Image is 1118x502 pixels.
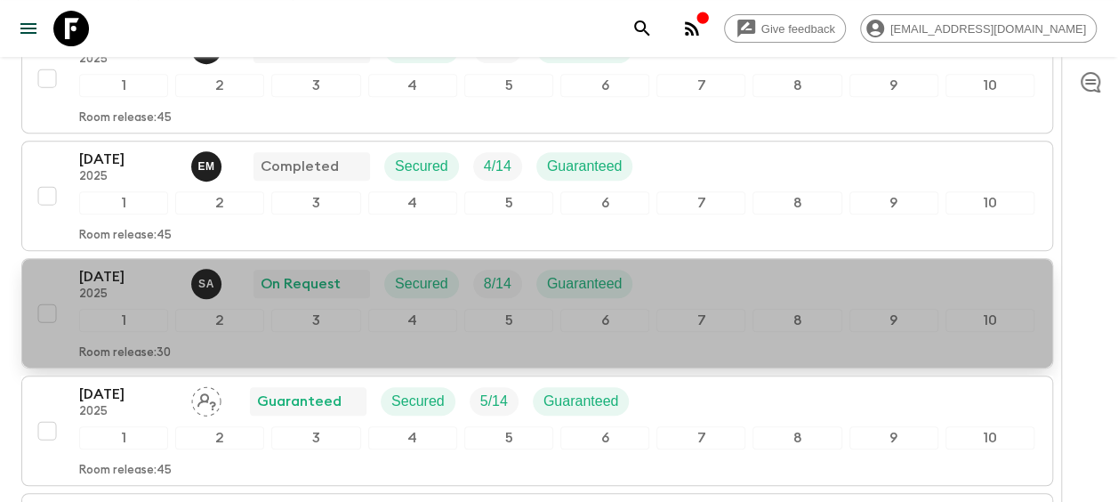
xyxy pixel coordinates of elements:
[79,170,177,184] p: 2025
[79,149,177,170] p: [DATE]
[752,309,841,332] div: 8
[257,391,342,412] p: Guaranteed
[849,191,938,215] div: 9
[395,156,448,177] p: Secured
[261,156,339,177] p: Completed
[484,156,511,177] p: 4 / 14
[175,309,264,332] div: 2
[391,391,445,412] p: Secured
[21,376,1053,486] button: [DATE]2025Assign pack leaderGuaranteedSecuredTrip FillGuaranteed12345678910Room release:45
[368,74,457,97] div: 4
[79,464,172,478] p: Room release: 45
[271,426,360,449] div: 3
[11,11,46,46] button: menu
[560,191,649,215] div: 6
[384,152,459,181] div: Secured
[21,23,1053,134] button: [DATE]2025Gerald JohnCompletedSecuredTrip FillGuaranteed12345678910Room release:45
[656,74,745,97] div: 7
[656,191,745,215] div: 7
[464,74,553,97] div: 5
[79,309,168,332] div: 1
[79,53,177,67] p: 2025
[473,152,522,181] div: Trip Fill
[79,191,168,215] div: 1
[395,273,448,295] p: Secured
[945,74,1034,97] div: 10
[191,269,225,299] button: SA
[464,191,553,215] div: 5
[752,22,845,36] span: Give feedback
[368,426,457,449] div: 4
[261,273,341,295] p: On Request
[271,74,360,97] div: 3
[368,191,457,215] div: 4
[271,309,360,332] div: 3
[79,405,177,419] p: 2025
[79,229,172,243] p: Room release: 45
[860,14,1097,43] div: [EMAIL_ADDRESS][DOMAIN_NAME]
[547,273,623,295] p: Guaranteed
[849,74,938,97] div: 9
[79,346,171,360] p: Room release: 30
[543,391,619,412] p: Guaranteed
[79,266,177,287] p: [DATE]
[21,141,1053,251] button: [DATE]2025Emanuel MunisiCompletedSecuredTrip FillGuaranteed12345678910Room release:45
[175,74,264,97] div: 2
[484,273,511,295] p: 8 / 14
[945,309,1034,332] div: 10
[752,74,841,97] div: 8
[79,287,177,302] p: 2025
[79,111,172,125] p: Room release: 45
[724,14,846,43] a: Give feedback
[175,191,264,215] div: 2
[881,22,1096,36] span: [EMAIL_ADDRESS][DOMAIN_NAME]
[752,426,841,449] div: 8
[464,426,553,449] div: 5
[175,426,264,449] div: 2
[368,309,457,332] div: 4
[480,391,508,412] p: 5 / 14
[79,426,168,449] div: 1
[849,309,938,332] div: 9
[624,11,660,46] button: search adventures
[560,309,649,332] div: 6
[470,387,519,416] div: Trip Fill
[752,191,841,215] div: 8
[191,274,225,288] span: Seleman Ally
[547,156,623,177] p: Guaranteed
[21,258,1053,368] button: [DATE]2025Seleman AllyOn RequestSecuredTrip FillGuaranteed12345678910Room release:30
[656,309,745,332] div: 7
[191,157,225,171] span: Emanuel Munisi
[656,426,745,449] div: 7
[381,387,455,416] div: Secured
[945,191,1034,215] div: 10
[849,426,938,449] div: 9
[191,392,221,406] span: Assign pack leader
[198,277,214,291] p: S A
[79,384,177,405] p: [DATE]
[271,191,360,215] div: 3
[560,74,649,97] div: 6
[384,270,459,298] div: Secured
[473,270,522,298] div: Trip Fill
[560,426,649,449] div: 6
[945,426,1034,449] div: 10
[464,309,553,332] div: 5
[79,74,168,97] div: 1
